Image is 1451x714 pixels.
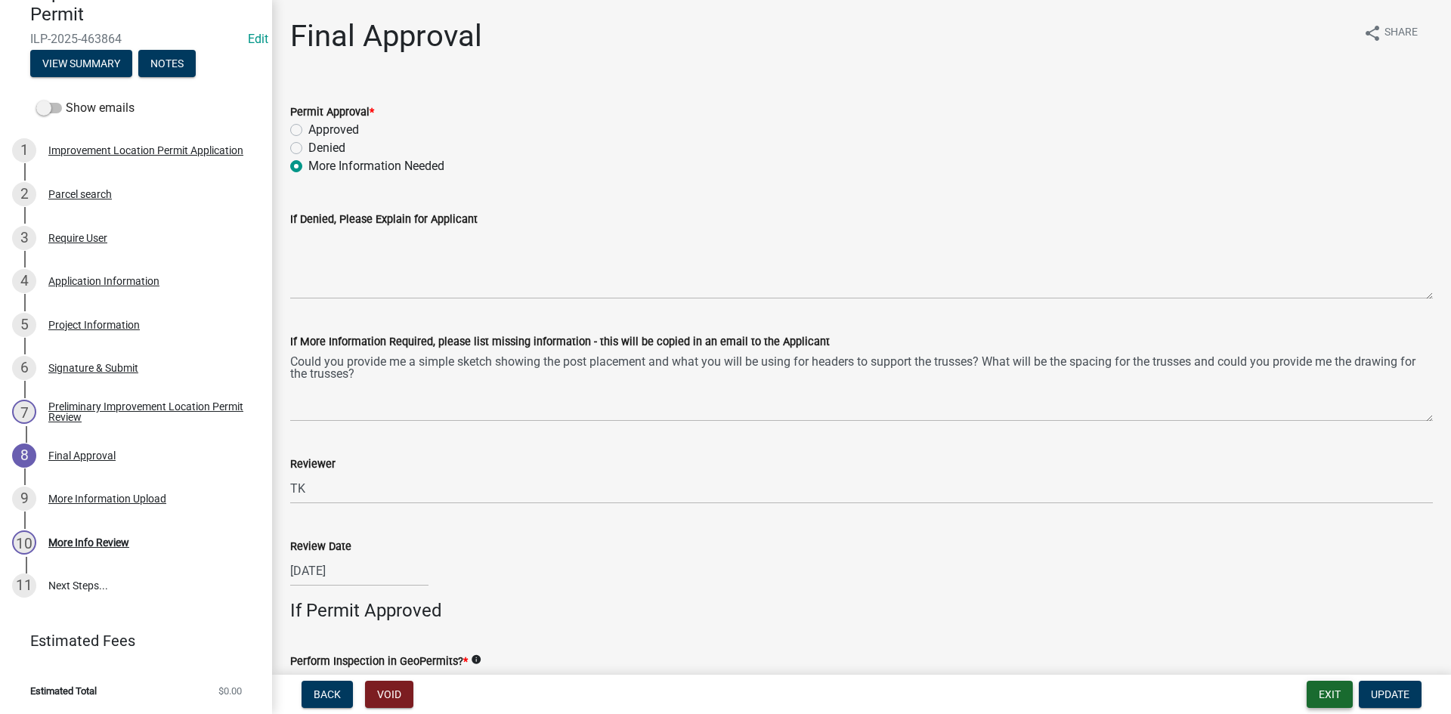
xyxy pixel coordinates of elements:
[290,555,428,586] input: mm/dd/yyyy
[48,189,112,199] div: Parcel search
[48,537,129,548] div: More Info Review
[290,657,468,667] label: Perform Inspection in GeoPermits?
[48,276,159,286] div: Application Information
[12,626,248,656] a: Estimated Fees
[30,58,132,70] wm-modal-confirm: Summary
[12,400,36,424] div: 7
[314,688,341,700] span: Back
[12,313,36,337] div: 5
[48,401,248,422] div: Preliminary Improvement Location Permit Review
[48,145,243,156] div: Improvement Location Permit Application
[12,573,36,598] div: 11
[365,681,413,708] button: Void
[12,530,36,555] div: 10
[1359,681,1422,708] button: Update
[290,215,478,225] label: If Denied, Please Explain for Applicant
[1351,18,1430,48] button: shareShare
[48,363,138,373] div: Signature & Submit
[48,233,107,243] div: Require User
[290,337,830,348] label: If More Information Required, please list missing information - this will be copied in an email t...
[1363,24,1381,42] i: share
[12,269,36,293] div: 4
[308,157,444,175] label: More Information Needed
[308,121,359,139] label: Approved
[290,600,1433,622] h4: If Permit Approved
[308,139,345,157] label: Denied
[30,50,132,77] button: View Summary
[12,226,36,250] div: 3
[30,32,242,46] span: ILP-2025-463864
[12,487,36,511] div: 9
[248,32,268,46] a: Edit
[302,681,353,708] button: Back
[36,99,135,117] label: Show emails
[48,493,166,504] div: More Information Upload
[12,182,36,206] div: 2
[248,32,268,46] wm-modal-confirm: Edit Application Number
[290,459,336,470] label: Reviewer
[12,444,36,468] div: 8
[1371,688,1409,700] span: Update
[290,18,482,54] h1: Final Approval
[48,320,140,330] div: Project Information
[290,107,374,118] label: Permit Approval
[48,450,116,461] div: Final Approval
[1384,24,1418,42] span: Share
[138,58,196,70] wm-modal-confirm: Notes
[138,50,196,77] button: Notes
[12,356,36,380] div: 6
[471,654,481,665] i: info
[12,138,36,162] div: 1
[1307,681,1353,708] button: Exit
[290,542,351,552] label: Review Date
[30,686,97,696] span: Estimated Total
[218,686,242,696] span: $0.00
